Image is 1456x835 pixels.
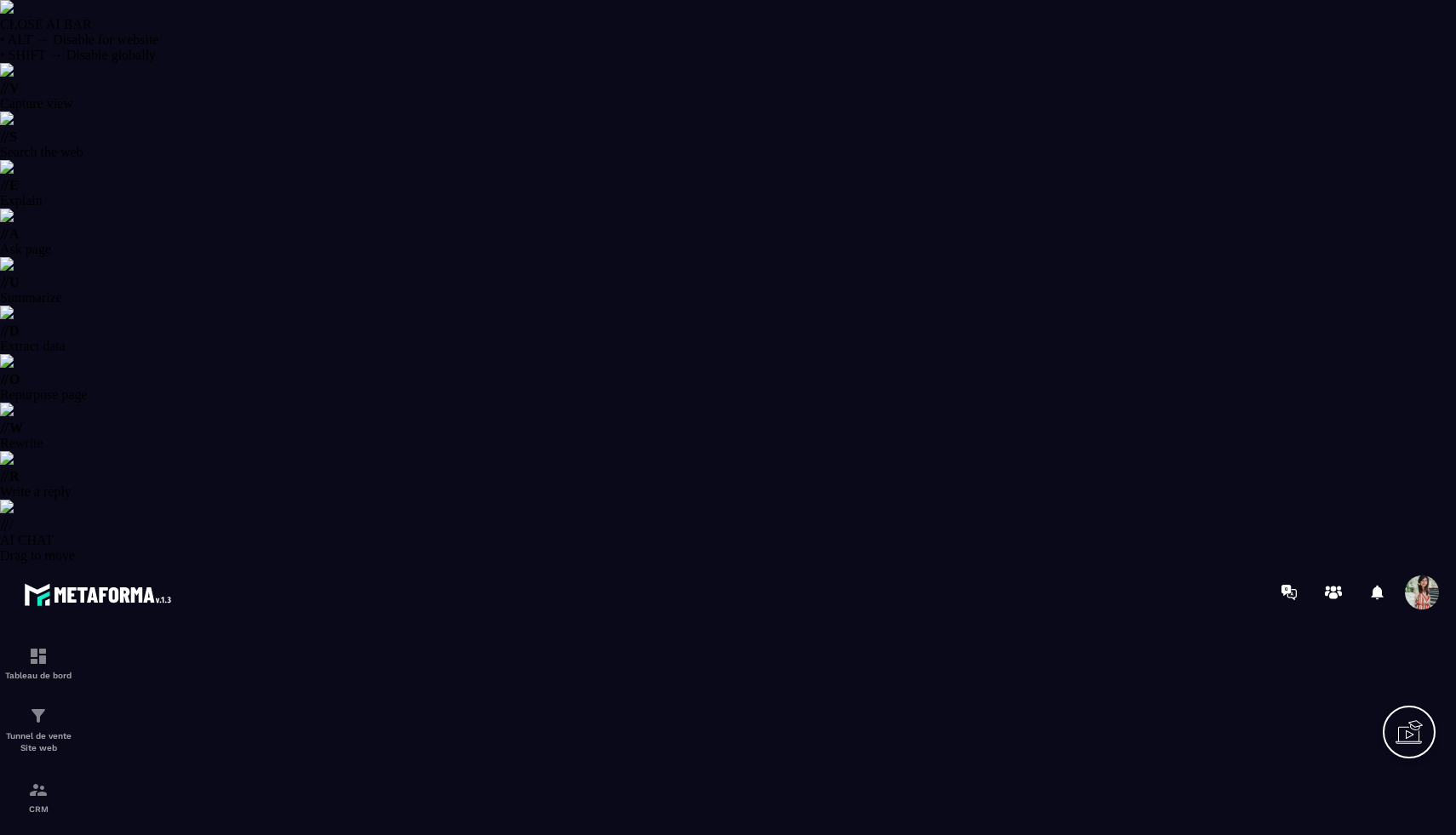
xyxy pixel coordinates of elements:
[4,730,72,754] p: Tunnel de vente Site web
[4,693,72,767] a: formationformationTunnel de vente Site web
[4,767,72,826] a: formationformationCRM
[4,671,72,680] p: Tableau de bord
[4,804,72,814] p: CRM
[28,780,49,800] img: formation
[24,579,177,610] img: logo
[28,646,49,666] img: formation
[4,633,72,693] a: formationformationTableau de bord
[28,706,49,726] img: formation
